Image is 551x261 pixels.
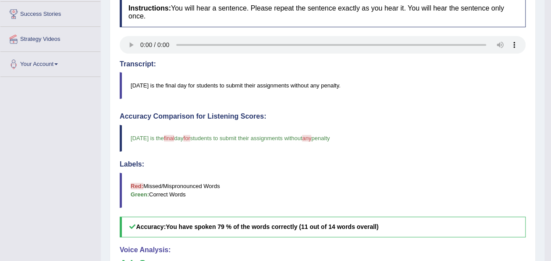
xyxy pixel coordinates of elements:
[183,135,190,141] span: for
[120,72,526,99] blockquote: [DATE] is the final day for students to submit their assignments without any penalty.
[120,160,526,168] h4: Labels:
[120,60,526,68] h4: Transcript:
[120,246,526,254] h4: Voice Analysis:
[164,135,174,141] span: final
[0,27,100,49] a: Strategy Videos
[311,135,330,141] span: penalty
[0,2,100,24] a: Success Stories
[302,135,311,141] span: any
[190,135,302,141] span: students to submit their assignments without
[174,135,183,141] span: day
[0,52,100,74] a: Your Account
[166,223,378,230] b: You have spoken 79 % of the words correctly (11 out of 14 words overall)
[131,183,143,189] b: Red:
[131,191,149,198] b: Green:
[120,112,526,120] h4: Accuracy Comparison for Listening Scores:
[128,4,171,12] b: Instructions:
[131,135,164,141] span: [DATE] is the
[120,173,526,208] blockquote: Missed/Mispronounced Words Correct Words
[120,217,526,237] h5: Accuracy:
